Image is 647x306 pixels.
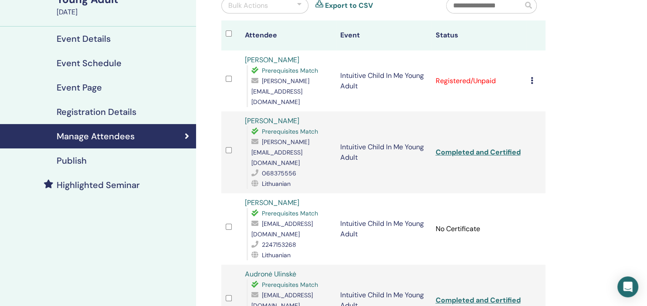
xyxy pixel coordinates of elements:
[245,269,296,279] a: Audronė Ulinskė
[262,169,296,177] span: 068375556
[262,67,318,74] span: Prerequisites Match
[57,58,122,68] h4: Event Schedule
[251,138,309,167] span: [PERSON_NAME][EMAIL_ADDRESS][DOMAIN_NAME]
[435,148,520,157] a: Completed and Certified
[617,276,638,297] div: Open Intercom Messenger
[336,50,431,111] td: Intuitive Child In Me Young Adult
[251,77,309,106] span: [PERSON_NAME][EMAIL_ADDRESS][DOMAIN_NAME]
[336,20,431,50] th: Event
[435,296,520,305] a: Completed and Certified
[245,55,299,64] a: [PERSON_NAME]
[228,0,268,11] div: Bulk Actions
[336,111,431,193] td: Intuitive Child In Me Young Adult
[431,20,526,50] th: Status
[325,0,373,11] a: Export to CSV
[57,131,135,141] h4: Manage Attendees
[57,107,136,117] h4: Registration Details
[245,198,299,207] a: [PERSON_NAME]
[57,82,102,93] h4: Event Page
[57,34,111,44] h4: Event Details
[251,220,313,238] span: [EMAIL_ADDRESS][DOMAIN_NAME]
[336,193,431,265] td: Intuitive Child In Me Young Adult
[262,251,291,259] span: Lithuanian
[241,20,336,50] th: Attendee
[57,7,191,17] div: [DATE]
[262,180,291,188] span: Lithuanian
[262,281,318,289] span: Prerequisites Match
[245,116,299,125] a: [PERSON_NAME]
[262,128,318,135] span: Prerequisites Match
[57,180,140,190] h4: Highlighted Seminar
[262,209,318,217] span: Prerequisites Match
[262,241,296,249] span: 2247153268
[57,155,87,166] h4: Publish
